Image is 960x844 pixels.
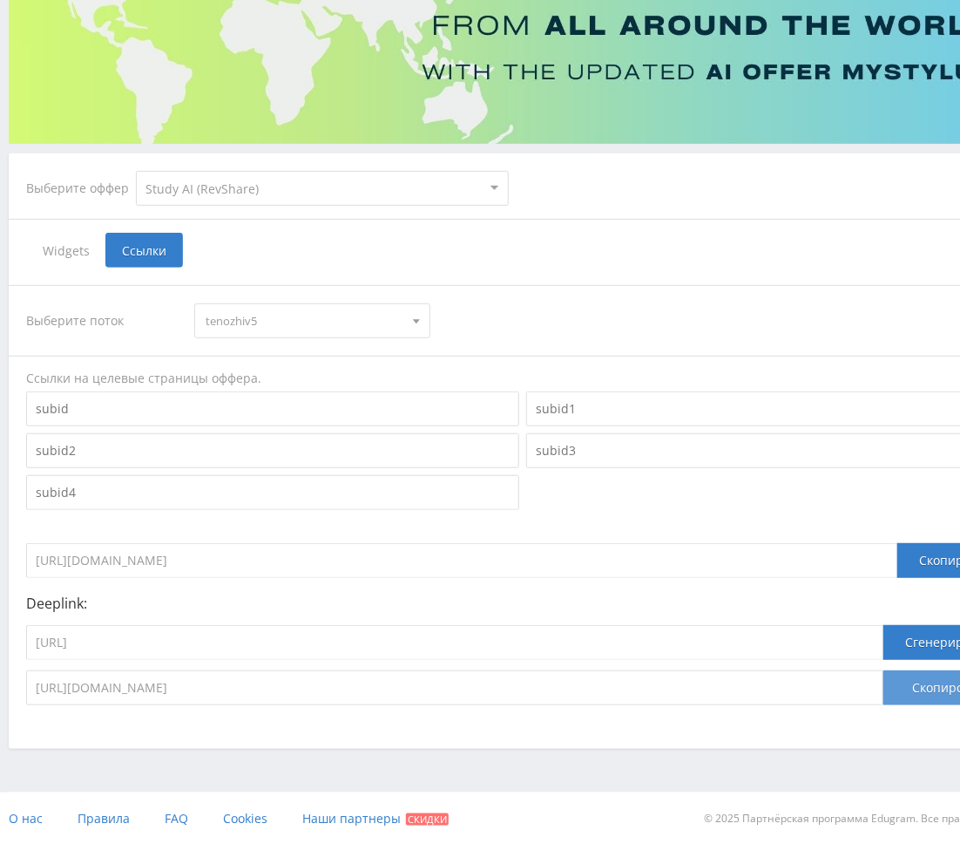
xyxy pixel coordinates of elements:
[26,475,519,510] input: subid4
[223,810,267,827] span: Cookies
[302,810,401,827] span: Наши партнеры
[26,433,519,468] input: subid2
[406,813,449,826] span: Скидки
[105,233,183,268] span: Ссылки
[26,303,178,338] div: Выберите поток
[26,181,136,195] div: Выберите оффер
[78,810,130,827] span: Правила
[26,233,105,268] span: Widgets
[26,391,519,426] input: subid
[165,810,188,827] span: FAQ
[206,304,402,337] span: tenozhiv5
[9,810,43,827] span: О нас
